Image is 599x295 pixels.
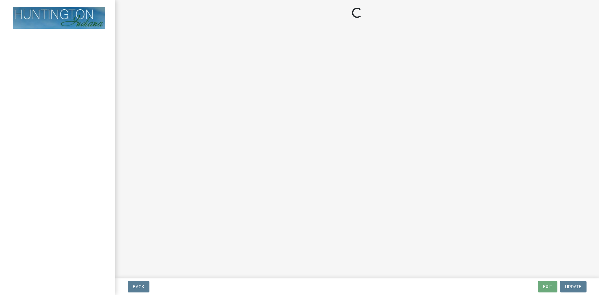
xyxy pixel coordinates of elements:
[128,281,149,292] button: Back
[560,281,587,292] button: Update
[565,284,581,289] span: Update
[133,284,144,289] span: Back
[538,281,557,292] button: Exit
[13,7,105,29] img: Huntington County, Indiana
